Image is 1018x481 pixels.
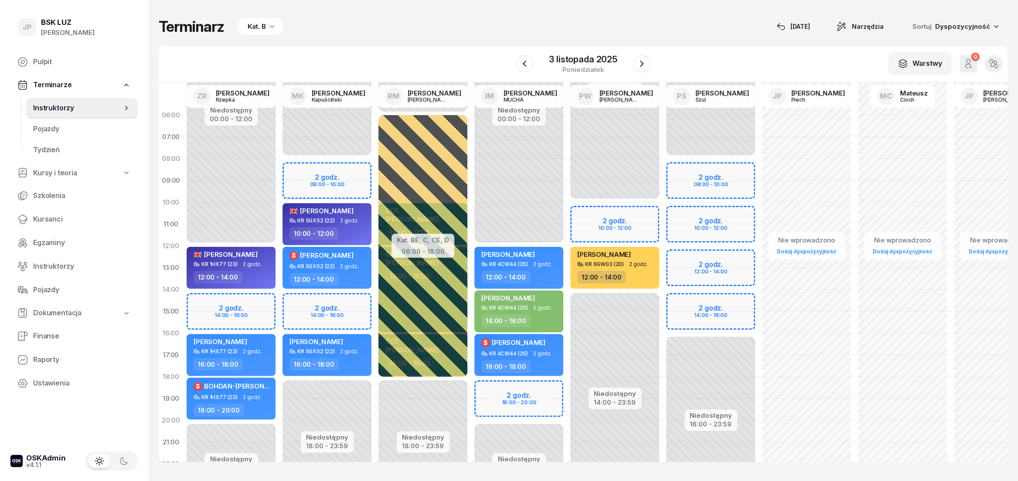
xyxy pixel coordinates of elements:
[594,397,636,406] div: 14:00 - 23:59
[210,113,252,123] div: 00:00 - 12:00
[489,261,528,267] div: KR 4CW44 (25)
[577,250,631,259] span: [PERSON_NAME]
[880,92,892,100] span: MC
[776,21,810,32] div: [DATE]
[762,85,852,108] a: JP[PERSON_NAME]Piech
[33,214,131,225] span: Kursanci
[481,360,531,373] div: 16:00 - 18:00
[159,104,183,126] div: 06:00
[533,261,552,267] span: 2 godz.
[695,90,749,96] div: [PERSON_NAME]
[33,331,131,342] span: Finanse
[186,85,276,108] a: ZR[PERSON_NAME]Rzepka
[33,102,122,114] span: Instruktorzy
[402,432,444,451] button: Niedostępny18:00 - 23:59
[41,27,95,38] div: [PERSON_NAME]
[159,148,183,170] div: 08:00
[159,126,183,148] div: 07:00
[402,434,444,440] div: Niedostępny
[210,107,252,113] div: Niedostępny
[297,348,335,354] div: KR 5GX52 (22)
[33,123,131,135] span: Pojazdy
[306,434,348,440] div: Niedostępny
[791,90,845,96] div: [PERSON_NAME]
[912,21,933,32] span: Sortuj
[577,271,626,283] div: 12:00 - 14:00
[159,257,183,279] div: 13:00
[485,92,494,100] span: IM
[549,66,617,73] div: poniedziałek
[289,273,338,286] div: 12:00 - 14:00
[497,113,540,123] div: 00:00 - 12:00
[378,85,468,108] a: RM[PERSON_NAME][PERSON_NAME]
[629,261,648,267] span: 2 godz.
[481,314,531,327] div: 14:00 - 16:00
[10,256,138,277] a: Instruktorzy
[26,454,66,462] div: OSKAdmin
[10,51,138,72] a: Pulpit
[33,56,131,68] span: Pulpit
[159,191,183,213] div: 10:00
[159,213,183,235] div: 11:00
[497,107,540,113] div: Niedostępny
[666,85,756,108] a: PS[PERSON_NAME]Szul
[408,97,449,102] div: [PERSON_NAME]
[10,303,138,323] a: Dokumentacja
[898,58,942,69] div: Warstwy
[194,250,258,259] span: [PERSON_NAME]
[33,307,82,319] span: Dokumentacja
[210,454,253,473] button: Niedostępny20:00 - 23:59
[194,271,242,283] div: 12:00 - 14:00
[159,431,183,453] div: 21:00
[210,105,252,124] button: Niedostępny00:00 - 12:00
[489,305,528,310] div: KR 4CW44 (25)
[504,97,545,102] div: MUCHA
[159,279,183,300] div: 14:00
[474,85,564,108] a: IM[PERSON_NAME]MUCHA
[481,250,535,259] span: [PERSON_NAME]
[26,119,138,140] a: Pojazdy
[289,338,343,346] span: [PERSON_NAME]
[289,227,338,240] div: 10:00 - 12:00
[852,21,884,32] span: Narzędzia
[248,21,266,32] div: Kat. B
[33,167,77,179] span: Kursy i teoria
[489,351,528,356] div: KR 4CW44 (25)
[340,218,359,224] span: 2 godz.
[533,351,552,357] span: 2 godz.
[869,233,936,259] button: Nie wprowadzonoDodaj dyspozycyjność
[677,92,686,100] span: PS
[481,294,535,302] span: [PERSON_NAME]
[690,412,732,419] div: Niedostępny
[235,18,283,35] button: Kat. B
[397,235,449,246] div: Kat. BE, C, CE, D
[216,97,258,102] div: Rzepka
[773,233,840,259] button: Nie wprowadzonoDodaj dyspozycyjność
[159,344,183,366] div: 17:00
[10,209,138,230] a: Kursanci
[300,251,354,259] span: [PERSON_NAME]
[33,237,131,249] span: Egzaminy
[306,432,348,451] button: Niedostępny18:00 - 23:59
[159,366,183,388] div: 18:00
[10,280,138,300] a: Pojazdy
[297,218,335,223] div: KR 5GX52 (22)
[289,358,339,371] div: 16:00 - 18:00
[695,97,737,102] div: Szul
[10,232,138,253] a: Egzaminy
[33,190,131,201] span: Szkolenia
[194,338,247,346] span: [PERSON_NAME]
[690,419,732,428] div: 16:00 - 23:59
[194,358,243,371] div: 16:00 - 18:00
[33,354,131,365] span: Raporty
[397,246,449,255] div: 06:00 - 18:00
[402,440,444,450] div: 18:00 - 23:59
[33,261,131,272] span: Instruktorzy
[197,92,207,100] span: ZR
[196,383,200,389] span: $
[492,338,545,347] span: [PERSON_NAME]
[594,389,636,408] button: Niedostępny14:00 - 23:59
[599,97,641,102] div: [PERSON_NAME]
[935,22,990,31] span: Dyspozycyjność
[869,235,936,246] div: Nie wprowadzono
